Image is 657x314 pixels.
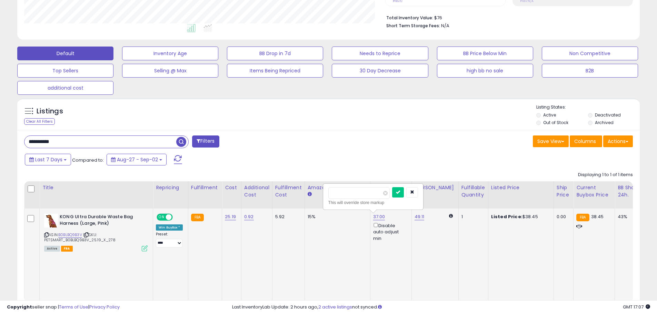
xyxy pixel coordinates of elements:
[157,214,166,220] span: ON
[122,47,218,60] button: Inventory Age
[386,15,433,21] b: Total Inventory Value:
[17,64,113,78] button: Top Sellers
[543,112,556,118] label: Active
[156,232,183,247] div: Preset:
[244,213,254,220] a: 0.92
[172,214,183,220] span: OFF
[275,214,299,220] div: 5.92
[578,172,633,178] div: Displaying 1 to 1 of 1 items
[386,23,440,29] b: Short Term Storage Fees:
[225,184,238,191] div: Cost
[24,118,55,125] div: Clear All Filters
[461,184,485,199] div: Fulfillable Quantity
[570,135,602,147] button: Columns
[308,214,365,220] div: 15%
[122,64,218,78] button: Selling @ Max
[227,47,323,60] button: BB Drop in 7d
[574,138,596,145] span: Columns
[37,107,63,116] h5: Listings
[591,213,604,220] span: 38.45
[107,154,167,165] button: Aug-27 - Sep-02
[58,232,82,238] a: B0BLBQ9B3V
[44,232,116,242] span: | SKU: PETSMART_B0BLBQ9B3V_25.19_X_278
[275,184,302,199] div: Fulfillment Cost
[415,184,456,191] div: [PERSON_NAME]
[595,112,621,118] label: Deactivated
[17,81,113,95] button: additional cost
[491,213,522,220] b: Listed Price:
[191,214,204,221] small: FBA
[595,120,614,125] label: Archived
[227,64,323,78] button: Items Being Repriced
[25,154,71,165] button: Last 7 Days
[332,64,428,78] button: 30 Day Decrease
[192,135,219,148] button: Filters
[576,214,589,221] small: FBA
[35,156,62,163] span: Last 7 Days
[533,135,569,147] button: Save View
[543,120,568,125] label: Out of Stock
[461,214,483,220] div: 1
[225,213,236,220] a: 25.19
[603,135,633,147] button: Actions
[576,184,612,199] div: Current Buybox Price
[415,213,425,220] a: 49.11
[623,304,650,310] span: 2025-09-10 17:07 GMT
[89,304,120,310] a: Privacy Policy
[328,199,418,206] div: This will override store markup
[386,13,628,21] li: $76
[437,47,533,60] button: BB Price Below Min
[232,304,650,311] div: Last InventoryLab Update: 2 hours ago, not synced.
[542,47,638,60] button: Non Competitive
[308,191,312,197] small: Amazon Fees.
[542,64,638,78] button: B2B
[72,157,104,163] span: Compared to:
[156,224,183,231] div: Win BuyBox *
[441,22,449,29] span: N/A
[491,184,551,191] div: Listed Price
[557,214,568,220] div: 0.00
[557,184,570,199] div: Ship Price
[244,184,269,199] div: Additional Cost
[437,64,533,78] button: high bb no sale
[61,246,73,252] span: FBA
[318,304,352,310] a: 2 active listings
[156,184,185,191] div: Repricing
[191,184,219,191] div: Fulfillment
[308,184,367,191] div: Amazon Fees
[332,47,428,60] button: Needs to Reprice
[59,304,88,310] a: Terms of Use
[536,104,640,111] p: Listing States:
[618,184,643,199] div: BB Share 24h.
[7,304,120,311] div: seller snap | |
[17,47,113,60] button: Default
[42,184,150,191] div: Title
[373,213,385,220] a: 37.00
[117,156,158,163] span: Aug-27 - Sep-02
[618,214,640,220] div: 43%
[60,214,143,228] b: KONG Ultra Durable Waste Bag Harness (Large, Pink)
[44,214,58,227] img: 41dgMMlHZqL._SL40_.jpg
[491,214,548,220] div: $38.45
[373,222,406,242] div: Disable auto adjust min
[44,214,148,251] div: ASIN:
[7,304,32,310] strong: Copyright
[44,246,60,252] span: All listings currently available for purchase on Amazon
